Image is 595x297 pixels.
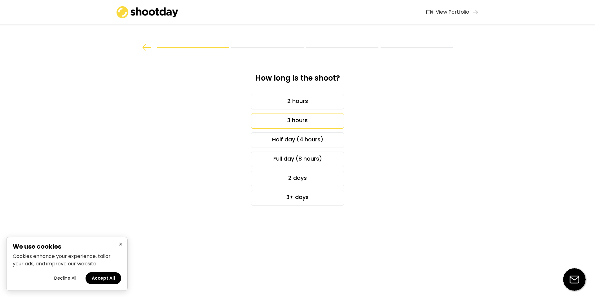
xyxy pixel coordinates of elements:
iframe: Webchat Widget [559,261,587,289]
div: 3+ days [251,190,344,206]
img: Icon%20feather-video%402x.png [426,10,433,14]
button: Close cookie banner [117,240,124,248]
div: 2 days [251,171,344,186]
img: shootday_logo.png [117,6,178,18]
img: arrow%20back.svg [142,44,152,51]
div: View Portfolio [436,9,469,16]
h2: We use cookies [13,243,121,250]
p: Cookies enhance your experience, tailor your ads, and improve our website. [13,253,121,268]
div: Full day (8 hours) [251,152,344,167]
div: Half day (4 hours) [251,132,344,148]
div: How long is the shoot? [213,73,382,88]
div: 3 hours [251,113,344,129]
button: Accept all cookies [86,272,121,284]
div: 2 hours [251,94,344,109]
button: Decline all cookies [48,272,82,284]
